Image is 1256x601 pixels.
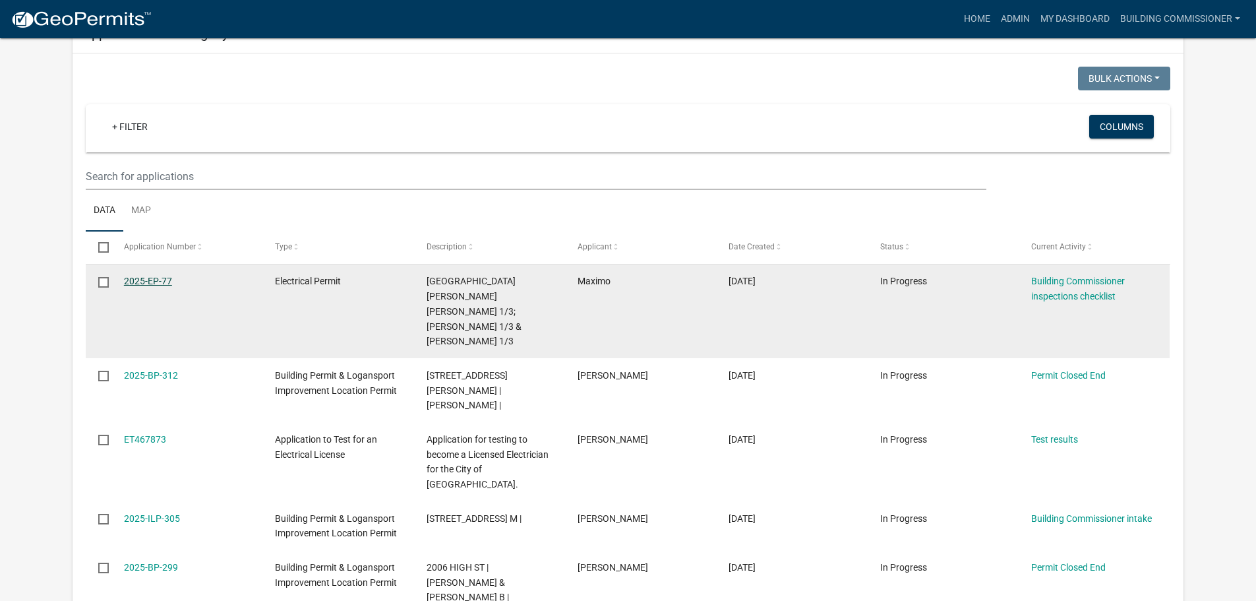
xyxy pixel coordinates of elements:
a: Map [123,190,159,232]
span: Current Activity [1031,242,1086,251]
span: In Progress [880,276,927,286]
a: 2025-EP-77 [124,276,172,286]
datatable-header-cell: Description [413,232,564,263]
a: Building Commissioner intake [1031,513,1152,524]
span: Date Created [729,242,775,251]
span: Application to Test for an Electrical License [275,434,377,460]
a: Test results [1031,434,1078,445]
datatable-header-cell: Type [262,232,413,263]
span: 1226 CHICAGO ST Willis, Savannah Mae 1/3; Austin Keith 1/3 & Morgan Nicole 1/3 [427,276,522,346]
datatable-header-cell: Applicant [565,232,716,263]
span: Applicant [578,242,612,251]
span: Application Number [124,242,196,251]
datatable-header-cell: Status [868,232,1019,263]
a: Building Commissioner [1115,7,1245,32]
span: 08/22/2025 [729,434,756,445]
span: 09/02/2025 [729,276,756,286]
span: Application for testing to become a Licensed Electrician for the City of Logansport. [427,434,549,490]
span: In Progress [880,370,927,381]
button: Columns [1089,115,1154,139]
span: Elizabeth Barnett [578,513,648,524]
a: Admin [996,7,1035,32]
a: 2025-BP-299 [124,562,178,573]
datatable-header-cell: Application Number [111,232,262,263]
a: Data [86,190,123,232]
span: Robert Aaron Siegfred [578,434,648,445]
datatable-header-cell: Date Created [716,232,867,263]
span: Description [427,242,467,251]
button: collapse [1127,25,1173,39]
a: ET467873 [124,434,166,445]
datatable-header-cell: Current Activity [1019,232,1170,263]
a: Permit Closed End [1031,562,1106,573]
span: In Progress [880,434,927,445]
span: 848 SHERMAN ST | Newell, Jeanna M | [427,370,508,411]
span: 231 GROVE ST | Barnett, Elizabeth M | [427,513,522,524]
span: Building Permit & Logansport Improvement Location Permit [275,513,397,539]
span: In Progress [880,513,927,524]
a: My Dashboard [1035,7,1115,32]
a: Building Commissioner inspections checklist [1031,276,1125,301]
span: Francisco Chavez [578,562,648,573]
a: Permit Closed End [1031,370,1106,381]
a: 2025-ILP-305 [124,513,180,524]
span: 08/19/2025 [729,562,756,573]
span: 08/21/2025 [729,513,756,524]
a: 2025-BP-312 [124,370,178,381]
a: + Filter [102,115,158,139]
span: 08/25/2025 [729,370,756,381]
input: Search for applications [86,163,986,190]
datatable-header-cell: Select [86,232,111,263]
span: Type [275,242,292,251]
span: Electrical Permit [275,276,341,286]
span: Building Permit & Logansport Improvement Location Permit [275,370,397,396]
span: Building Permit & Logansport Improvement Location Permit [275,562,397,588]
button: Bulk Actions [1078,67,1170,90]
span: In Progress [880,562,927,573]
span: Status [880,242,903,251]
span: Maximo [578,276,611,286]
a: Home [959,7,996,32]
span: Jeanna Newell [578,370,648,381]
